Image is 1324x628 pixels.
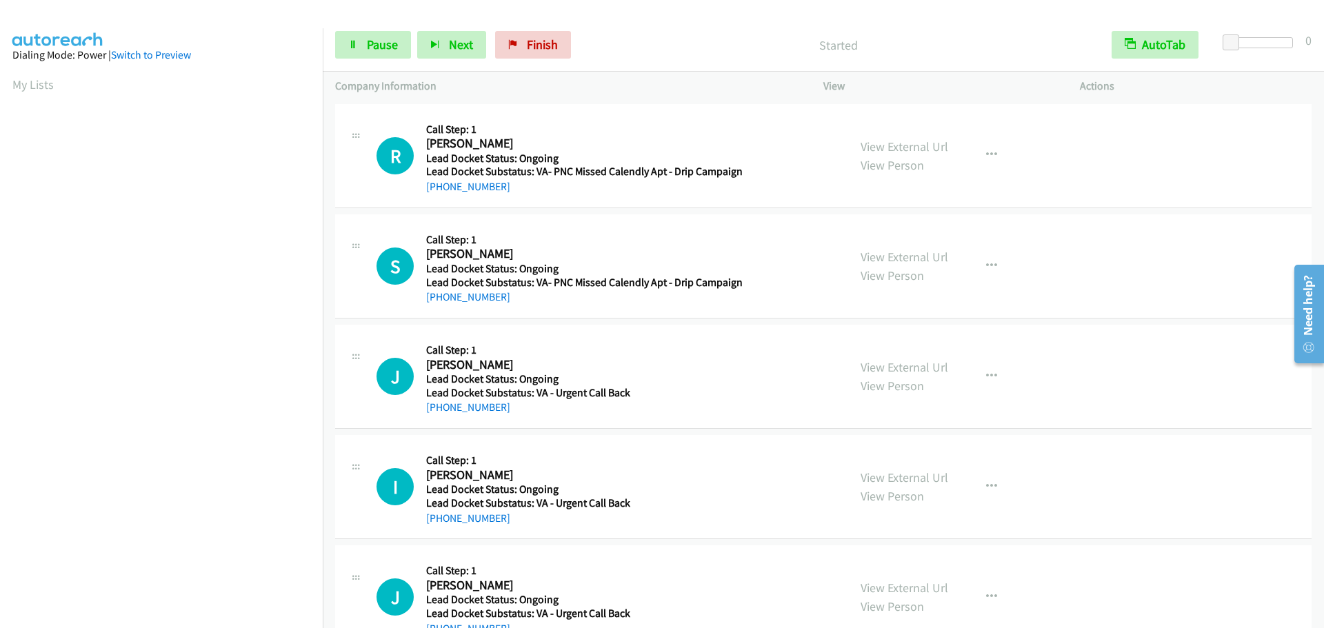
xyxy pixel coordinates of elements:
[377,137,414,174] div: The call is yet to be attempted
[861,378,924,394] a: View Person
[426,262,743,276] h5: Lead Docket Status: Ongoing
[377,468,414,505] h1: I
[1305,31,1312,50] div: 0
[417,31,486,59] button: Next
[823,78,1055,94] p: View
[527,37,558,52] span: Finish
[377,578,414,616] h1: J
[861,469,948,485] a: View External Url
[1112,31,1198,59] button: AutoTab
[861,580,948,596] a: View External Url
[377,247,414,285] div: The call is yet to be attempted
[426,564,738,578] h5: Call Step: 1
[426,511,510,525] a: [PHONE_NUMBER]
[426,401,510,414] a: [PHONE_NUMBER]
[426,246,738,262] h2: [PERSON_NAME]
[426,123,743,136] h5: Call Step: 1
[367,37,398,52] span: Pause
[426,180,510,193] a: [PHONE_NUMBER]
[1080,78,1312,94] p: Actions
[861,488,924,504] a: View Person
[861,598,924,614] a: View Person
[12,47,310,63] div: Dialing Mode: Power |
[861,139,948,154] a: View External Url
[426,233,743,247] h5: Call Step: 1
[426,343,738,357] h5: Call Step: 1
[377,247,414,285] h1: S
[377,358,414,395] div: The call is yet to be attempted
[861,157,924,173] a: View Person
[377,468,414,505] div: The call is yet to be attempted
[861,267,924,283] a: View Person
[377,578,414,616] div: The call is yet to be attempted
[377,358,414,395] h1: J
[426,165,743,179] h5: Lead Docket Substatus: VA- PNC Missed Calendly Apt - Drip Campaign
[426,578,738,594] h2: [PERSON_NAME]
[861,359,948,375] a: View External Url
[426,386,738,400] h5: Lead Docket Substatus: VA - Urgent Call Back
[1284,259,1324,369] iframe: Resource Center
[426,483,738,496] h5: Lead Docket Status: Ongoing
[426,496,738,510] h5: Lead Docket Substatus: VA - Urgent Call Back
[426,136,738,152] h2: [PERSON_NAME]
[111,48,191,61] a: Switch to Preview
[426,152,743,165] h5: Lead Docket Status: Ongoing
[335,78,799,94] p: Company Information
[377,137,414,174] h1: R
[426,276,743,290] h5: Lead Docket Substatus: VA- PNC Missed Calendly Apt - Drip Campaign
[426,607,738,620] h5: Lead Docket Substatus: VA - Urgent Call Back
[12,77,54,92] a: My Lists
[426,593,738,607] h5: Lead Docket Status: Ongoing
[1230,37,1293,48] div: Delay between calls (in seconds)
[335,31,411,59] a: Pause
[426,357,738,373] h2: [PERSON_NAME]
[861,249,948,265] a: View External Url
[426,290,510,303] a: [PHONE_NUMBER]
[426,372,738,386] h5: Lead Docket Status: Ongoing
[449,37,473,52] span: Next
[590,36,1087,54] p: Started
[426,454,738,467] h5: Call Step: 1
[495,31,571,59] a: Finish
[426,467,738,483] h2: [PERSON_NAME]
